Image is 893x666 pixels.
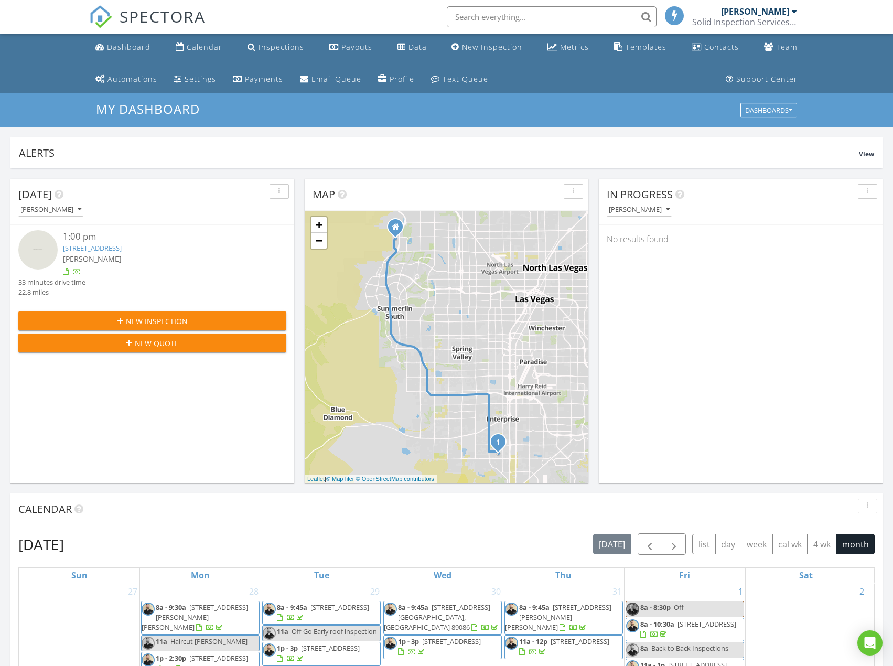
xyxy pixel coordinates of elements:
a: 8a - 9:45a [STREET_ADDRESS] [GEOGRAPHIC_DATA], [GEOGRAPHIC_DATA] 89086 [383,601,502,635]
a: Payouts [325,38,376,57]
a: Zoom out [311,233,327,249]
div: Calendar [187,42,222,52]
span: [STREET_ADDRESS] [551,637,609,646]
button: Previous month [638,533,662,555]
span: 1p - 2:30p [156,653,186,663]
button: week [741,534,773,554]
span: In Progress [607,187,673,201]
a: © MapTiler [326,476,354,482]
button: [DATE] [593,534,631,554]
a: 8a - 9:30a [STREET_ADDRESS][PERSON_NAME][PERSON_NAME] [142,603,248,632]
a: 11a - 12p [STREET_ADDRESS] [504,635,623,659]
span: [STREET_ADDRESS] [189,653,248,663]
img: img_0062.jpg [263,627,276,640]
div: 4207 Juniper Pear Ave, Las Vegas, NV 89141 [498,442,504,448]
img: The Best Home Inspection Software - Spectora [89,5,112,28]
a: 8a - 9:45a [STREET_ADDRESS] [262,601,381,625]
button: [PERSON_NAME] [607,203,672,217]
a: Go to July 29, 2025 [368,583,382,600]
a: Dashboard [91,38,155,57]
img: img_0062.jpg [142,603,155,616]
span: 1p - 3p [398,637,419,646]
div: | [305,475,437,484]
div: Contacts [704,42,739,52]
span: 11a [156,637,167,646]
div: Inspections [259,42,304,52]
span: [PERSON_NAME] [63,254,122,264]
div: Email Queue [311,74,361,84]
a: Automations (Basic) [91,70,162,89]
span: 8a - 8:30p [640,603,671,612]
div: 1:00 pm [63,230,264,243]
a: Email Queue [296,70,365,89]
img: streetview [18,230,58,270]
span: New Inspection [126,316,188,327]
button: cal wk [772,534,808,554]
a: 1:00 pm [STREET_ADDRESS] [PERSON_NAME] 33 minutes drive time 22.8 miles [18,230,286,297]
span: 8a - 10:30a [640,619,674,629]
div: Settings [185,74,216,84]
div: Payouts [341,42,372,52]
button: Next month [662,533,686,555]
button: Dashboards [740,103,797,118]
a: Leaflet [307,476,325,482]
a: Data [393,38,431,57]
span: My Dashboard [96,100,200,117]
a: Calendar [171,38,227,57]
a: Inspections [243,38,308,57]
span: [STREET_ADDRESS] [310,603,369,612]
a: Payments [229,70,287,89]
img: ba3dddfb2f8a4f8688eb65ab66b53933.jpeg [626,603,639,616]
a: Saturday [797,568,815,583]
button: day [715,534,741,554]
div: 33 minutes drive time [18,277,85,287]
span: 8a [640,643,648,653]
a: 1p - 3p [STREET_ADDRESS] [262,642,381,665]
span: [STREET_ADDRESS] [301,643,360,653]
a: Support Center [722,70,802,89]
button: [PERSON_NAME] [18,203,83,217]
a: Go to August 1, 2025 [736,583,745,600]
a: Team [760,38,802,57]
a: New Inspection [447,38,526,57]
a: Text Queue [427,70,492,89]
a: SPECTORA [89,14,206,36]
a: Go to July 31, 2025 [610,583,624,600]
span: [STREET_ADDRESS] [422,637,481,646]
span: New Quote [135,338,179,349]
a: Monday [189,568,212,583]
div: Dashboard [107,42,150,52]
a: Sunday [69,568,90,583]
button: New Quote [18,334,286,352]
a: Company Profile [374,70,418,89]
div: Text Queue [443,74,488,84]
span: 8a - 9:30a [156,603,186,612]
a: 8a - 9:30a [STREET_ADDRESS][PERSON_NAME][PERSON_NAME] [141,601,260,635]
div: No results found [599,225,883,253]
a: 1p - 3p [STREET_ADDRESS] [398,637,481,656]
div: Alerts [19,146,859,160]
a: [STREET_ADDRESS] [63,243,122,253]
span: SPECTORA [120,5,206,27]
span: [STREET_ADDRESS] [677,619,736,629]
a: Templates [610,38,671,57]
img: img_0062.jpg [263,643,276,657]
button: list [692,534,716,554]
span: View [859,149,874,158]
span: [STREET_ADDRESS] [GEOGRAPHIC_DATA], [GEOGRAPHIC_DATA] 89086 [384,603,490,632]
div: Profile [390,74,414,84]
button: 4 wk [807,534,836,554]
span: 1p - 3p [277,643,298,653]
div: Dashboards [745,107,792,114]
img: img_0062.jpg [384,637,397,650]
a: 8a - 9:45a [STREET_ADDRESS] [GEOGRAPHIC_DATA], [GEOGRAPHIC_DATA] 89086 [384,603,500,632]
img: img_0062.jpg [626,619,639,632]
img: img_0062.jpg [626,643,639,657]
div: [PERSON_NAME] [20,206,81,213]
a: Friday [677,568,692,583]
img: img_0062.jpg [142,637,155,650]
div: Open Intercom Messenger [857,630,883,656]
a: Go to August 2, 2025 [857,583,866,600]
a: Go to July 30, 2025 [489,583,503,600]
span: [STREET_ADDRESS][PERSON_NAME][PERSON_NAME] [505,603,611,632]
